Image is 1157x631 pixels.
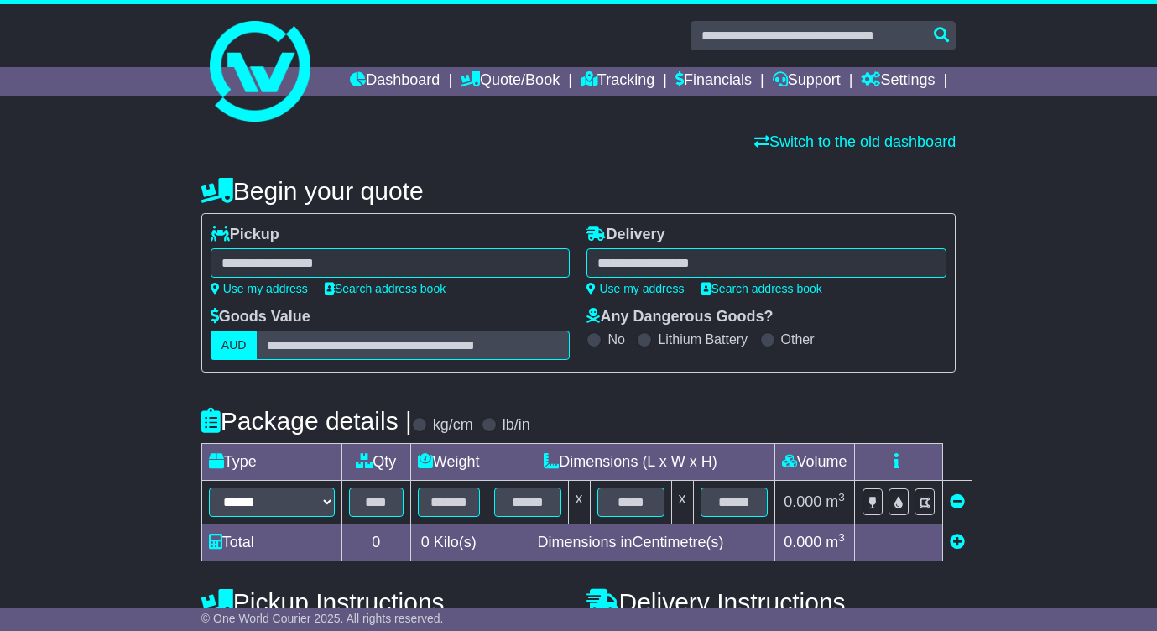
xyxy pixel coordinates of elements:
a: Tracking [581,67,654,96]
td: Total [201,524,341,561]
a: Add new item [950,534,965,550]
td: Dimensions in Centimetre(s) [487,524,774,561]
td: Dimensions (L x W x H) [487,444,774,481]
label: Pickup [211,226,279,244]
a: Financials [675,67,752,96]
label: Lithium Battery [658,331,748,347]
span: m [826,534,845,550]
span: 0 [421,534,430,550]
h4: Pickup Instructions [201,588,571,616]
a: Support [773,67,841,96]
label: Delivery [586,226,664,244]
h4: Delivery Instructions [586,588,956,616]
label: Any Dangerous Goods? [586,308,773,326]
a: Dashboard [350,67,440,96]
span: 0.000 [784,493,821,510]
span: © One World Courier 2025. All rights reserved. [201,612,444,625]
label: AUD [211,331,258,360]
label: Goods Value [211,308,310,326]
a: Quote/Book [461,67,560,96]
td: Type [201,444,341,481]
label: Other [781,331,815,347]
span: 0.000 [784,534,821,550]
a: Use my address [211,282,308,295]
a: Settings [861,67,935,96]
td: Qty [341,444,410,481]
label: lb/in [503,416,530,435]
a: Switch to the old dashboard [754,133,956,150]
a: Use my address [586,282,684,295]
a: Search address book [701,282,822,295]
label: No [607,331,624,347]
td: x [671,481,693,524]
sup: 3 [838,531,845,544]
h4: Package details | [201,407,412,435]
td: Weight [410,444,487,481]
a: Remove this item [950,493,965,510]
td: Volume [774,444,854,481]
h4: Begin your quote [201,177,956,205]
td: 0 [341,524,410,561]
td: Kilo(s) [410,524,487,561]
a: Search address book [325,282,446,295]
label: kg/cm [433,416,473,435]
td: x [568,481,590,524]
sup: 3 [838,491,845,503]
span: m [826,493,845,510]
